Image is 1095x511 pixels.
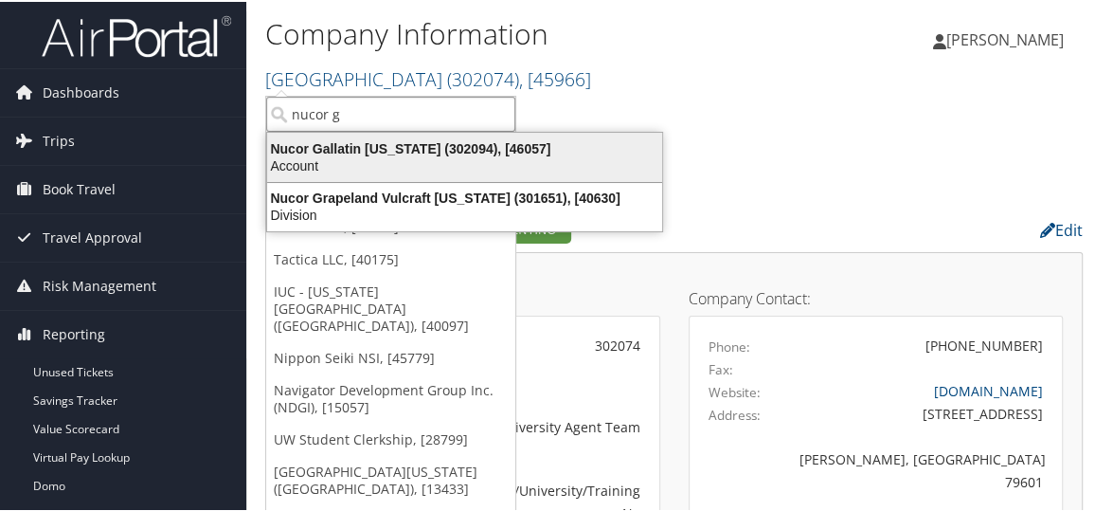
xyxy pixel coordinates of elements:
[709,358,733,377] label: Fax:
[799,470,1043,490] div: 79601
[925,334,1043,354] div: [PHONE_NUMBER]
[43,212,142,260] span: Travel Approval
[799,447,1043,467] div: [PERSON_NAME], [GEOGRAPHIC_DATA]
[799,402,1043,422] div: [STREET_ADDRESS]
[265,64,591,90] a: [GEOGRAPHIC_DATA]
[266,422,515,454] a: UW Student Clerkship, [28799]
[946,27,1064,48] span: [PERSON_NAME]
[256,205,673,222] div: Division
[256,188,673,205] div: Nucor Grapeland Vulcraft [US_STATE] (301651), [40630]
[43,116,75,163] span: Trips
[43,261,156,308] span: Risk Management
[43,309,105,356] span: Reporting
[256,155,673,173] div: Account
[266,274,515,340] a: IUC - [US_STATE][GEOGRAPHIC_DATA] ([GEOGRAPHIC_DATA]), [40097]
[43,164,116,211] span: Book Travel
[934,380,1043,398] a: [DOMAIN_NAME]
[266,340,515,373] a: Nippon Seiki NSI, [45779]
[265,12,810,52] h1: Company Information
[43,67,119,115] span: Dashboards
[266,373,515,422] a: Navigator Development Group Inc. (NDGI), [15057]
[266,454,515,503] a: [GEOGRAPHIC_DATA][US_STATE] ([GEOGRAPHIC_DATA]), [13433]
[1040,218,1083,239] a: Edit
[933,9,1083,66] a: [PERSON_NAME]
[709,381,761,400] label: Website:
[426,415,640,435] div: University Agent Team
[447,64,519,90] span: ( 302074 )
[519,64,591,90] span: , [ 45966 ]
[256,138,673,155] div: Nucor Gallatin [US_STATE] (302094), [46057]
[689,289,1064,304] h4: Company Contact:
[266,95,515,130] input: Search Accounts
[709,336,750,355] label: Phone:
[42,12,231,57] img: airportal-logo.png
[426,479,640,499] div: Education/University/Training
[266,242,515,274] a: Tactica LLC, [40175]
[709,404,761,423] label: Address:
[426,334,640,354] div: 302074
